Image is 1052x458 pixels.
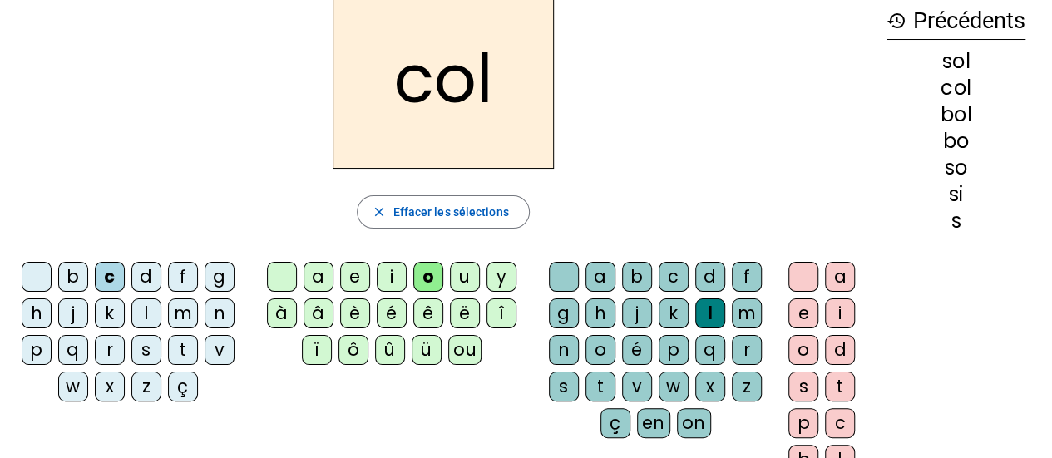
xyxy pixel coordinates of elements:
[168,335,198,365] div: t
[887,52,1025,71] div: sol
[205,335,235,365] div: v
[887,78,1025,98] div: col
[450,298,480,328] div: ë
[622,335,652,365] div: é
[58,298,88,328] div: j
[413,298,443,328] div: ê
[131,262,161,292] div: d
[95,335,125,365] div: r
[622,372,652,401] div: v
[302,335,332,365] div: ï
[695,372,725,401] div: x
[205,298,235,328] div: n
[131,335,161,365] div: s
[600,408,630,438] div: ç
[825,372,855,401] div: t
[22,335,52,365] div: p
[695,335,725,365] div: q
[393,202,508,222] span: Effacer les sélections
[585,335,615,365] div: o
[788,372,818,401] div: s
[659,298,689,328] div: k
[371,204,386,219] mat-icon: close
[825,408,855,438] div: c
[377,298,407,328] div: é
[450,262,480,292] div: u
[788,298,818,328] div: e
[549,372,579,401] div: s
[887,185,1025,204] div: si
[375,335,405,365] div: û
[585,262,615,292] div: a
[131,372,161,401] div: z
[887,11,906,31] mat-icon: history
[58,262,88,292] div: b
[205,262,235,292] div: g
[622,298,652,328] div: j
[340,298,370,328] div: è
[887,158,1025,178] div: so
[695,298,725,328] div: l
[788,335,818,365] div: o
[788,408,818,438] div: p
[825,298,855,328] div: i
[486,262,516,292] div: y
[168,262,198,292] div: f
[95,262,125,292] div: c
[448,335,482,365] div: ou
[585,372,615,401] div: t
[732,298,762,328] div: m
[637,408,670,438] div: en
[732,335,762,365] div: r
[695,262,725,292] div: d
[131,298,161,328] div: l
[677,408,711,438] div: on
[887,105,1025,125] div: bol
[486,298,516,328] div: î
[357,195,529,229] button: Effacer les sélections
[58,372,88,401] div: w
[659,262,689,292] div: c
[95,298,125,328] div: k
[338,335,368,365] div: ô
[549,335,579,365] div: n
[340,262,370,292] div: e
[304,298,333,328] div: â
[95,372,125,401] div: x
[267,298,297,328] div: à
[659,335,689,365] div: p
[887,131,1025,151] div: bo
[413,262,443,292] div: o
[549,298,579,328] div: g
[168,372,198,401] div: ç
[168,298,198,328] div: m
[887,2,1025,40] h3: Précédents
[622,262,652,292] div: b
[585,298,615,328] div: h
[377,262,407,292] div: i
[825,262,855,292] div: a
[825,335,855,365] div: d
[887,211,1025,231] div: s
[732,262,762,292] div: f
[659,372,689,401] div: w
[304,262,333,292] div: a
[412,335,442,365] div: ü
[22,298,52,328] div: h
[58,335,88,365] div: q
[732,372,762,401] div: z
